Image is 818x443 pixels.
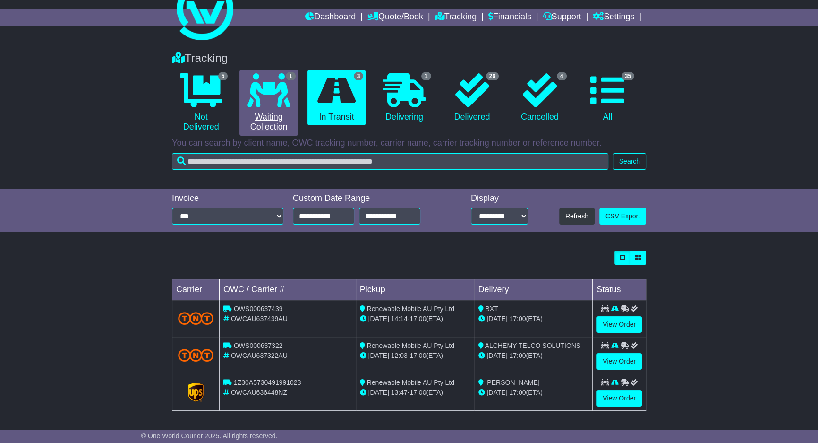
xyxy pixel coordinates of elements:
[435,9,477,26] a: Tracking
[511,70,569,126] a: 4 Cancelled
[622,72,634,80] span: 35
[220,279,356,300] td: OWC / Carrier #
[305,9,356,26] a: Dashboard
[368,315,389,322] span: [DATE]
[471,193,528,204] div: Display
[231,315,288,322] span: OWCAU637439AU
[367,342,454,349] span: Renewable Mobile AU Pty Ltd
[409,315,426,322] span: 17:00
[409,352,426,359] span: 17:00
[486,315,507,322] span: [DATE]
[509,315,526,322] span: 17:00
[367,9,423,26] a: Quote/Book
[579,70,637,126] a: 35 All
[486,352,507,359] span: [DATE]
[234,379,301,386] span: 1Z30A5730491991023
[509,352,526,359] span: 17:00
[172,193,283,204] div: Invoice
[172,138,646,148] p: You can search by client name, OWC tracking number, carrier name, carrier tracking number or refe...
[596,316,642,333] a: View Order
[368,389,389,396] span: [DATE]
[478,351,588,361] div: (ETA)
[178,312,213,325] img: TNT_Domestic.png
[172,279,220,300] td: Carrier
[485,305,498,313] span: BXT
[478,314,588,324] div: (ETA)
[485,379,539,386] span: [PERSON_NAME]
[354,72,364,80] span: 3
[356,279,474,300] td: Pickup
[474,279,593,300] td: Delivery
[596,390,642,407] a: View Order
[239,70,298,136] a: 1 Waiting Collection
[375,70,433,126] a: 1 Delivering
[218,72,228,80] span: 5
[596,353,642,370] a: View Order
[178,349,213,362] img: TNT_Domestic.png
[443,70,501,126] a: 26 Delivered
[360,388,470,398] div: - (ETA)
[188,383,204,402] img: GetCarrierServiceLogo
[234,305,283,313] span: OWS000637439
[231,352,288,359] span: OWCAU637322AU
[559,208,595,225] button: Refresh
[391,389,408,396] span: 13:47
[421,72,431,80] span: 1
[613,153,646,170] button: Search
[485,342,581,349] span: ALCHEMY TELCO SOLUTIONS
[167,52,651,65] div: Tracking
[557,72,567,80] span: 4
[486,389,507,396] span: [DATE]
[293,193,444,204] div: Custom Date Range
[409,389,426,396] span: 17:00
[543,9,581,26] a: Support
[231,389,287,396] span: OWCAU636448NZ
[286,72,296,80] span: 1
[391,352,408,359] span: 12:03
[172,70,230,136] a: 5 Not Delivered
[486,72,499,80] span: 26
[360,351,470,361] div: - (ETA)
[509,389,526,396] span: 17:00
[391,315,408,322] span: 14:14
[593,279,646,300] td: Status
[593,9,634,26] a: Settings
[367,305,454,313] span: Renewable Mobile AU Pty Ltd
[478,388,588,398] div: (ETA)
[360,314,470,324] div: - (ETA)
[307,70,366,126] a: 3 In Transit
[141,432,278,440] span: © One World Courier 2025. All rights reserved.
[234,342,283,349] span: OWS000637322
[367,379,454,386] span: Renewable Mobile AU Pty Ltd
[368,352,389,359] span: [DATE]
[488,9,531,26] a: Financials
[599,208,646,225] a: CSV Export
